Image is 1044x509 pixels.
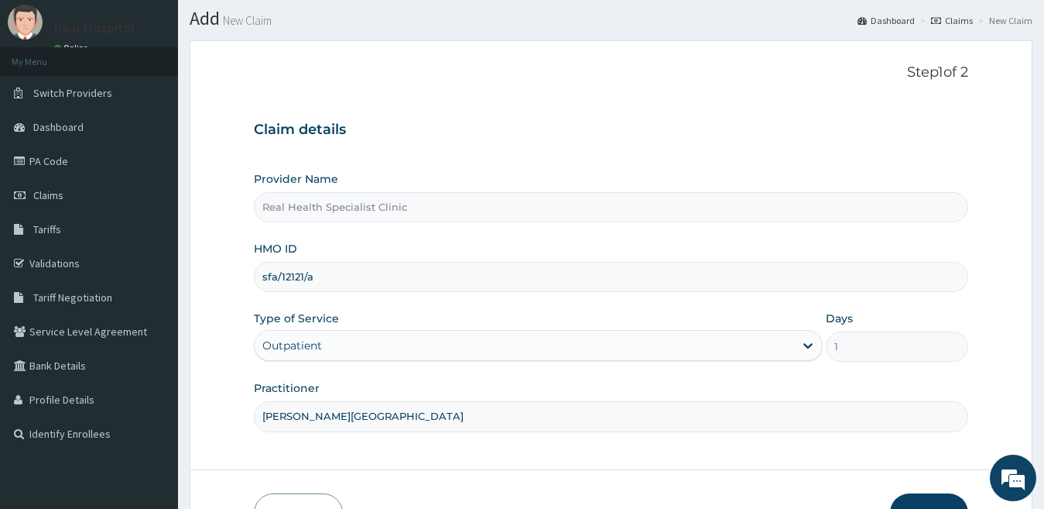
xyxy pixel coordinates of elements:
div: Minimize live chat window [254,8,291,45]
img: User Image [8,5,43,40]
span: Dashboard [33,120,84,134]
div: Chat with us now [80,87,260,107]
a: Dashboard [857,14,915,27]
small: New Claim [220,15,272,26]
span: We're online! [90,154,214,311]
label: Provider Name [254,171,338,187]
p: Step 1 of 2 [254,64,969,81]
a: Online [54,43,91,53]
label: Days [826,311,853,326]
label: Type of Service [254,311,339,326]
span: Tariffs [33,222,61,236]
p: Real Hospital [54,21,135,35]
span: Tariff Negotiation [33,291,112,304]
input: Enter Name [254,401,969,432]
input: Enter HMO ID [254,262,969,292]
li: New Claim [974,14,1032,27]
a: Claims [931,14,973,27]
label: Practitioner [254,380,320,396]
span: Claims [33,188,63,202]
label: HMO ID [254,241,297,256]
textarea: Type your message and hit 'Enter' [8,342,295,396]
div: Outpatient [262,338,322,353]
h1: Add [190,9,1032,29]
h3: Claim details [254,122,969,139]
img: d_794563401_company_1708531726252_794563401 [29,77,63,116]
span: Switch Providers [33,86,112,100]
